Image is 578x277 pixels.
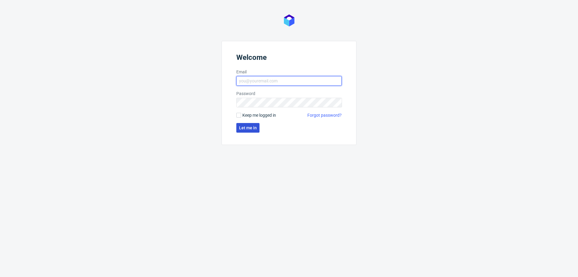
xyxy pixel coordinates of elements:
[236,53,342,64] header: Welcome
[236,76,342,86] input: you@youremail.com
[236,91,342,97] label: Password
[236,69,342,75] label: Email
[236,123,259,133] button: Let me in
[307,112,342,118] a: Forgot password?
[239,126,257,130] span: Let me in
[242,112,276,118] span: Keep me logged in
